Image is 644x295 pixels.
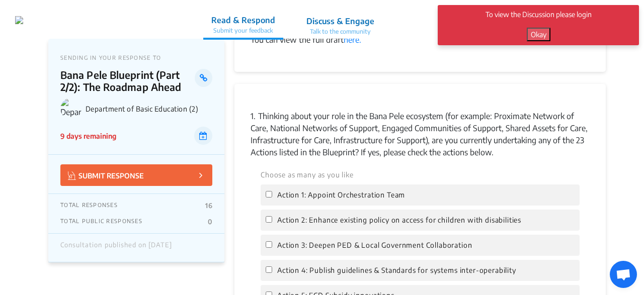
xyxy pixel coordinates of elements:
img: Department of Basic Education (2) logo [60,98,82,119]
a: here. [344,35,361,45]
p: Thinking about your role in the Bana Pele ecosystem (for example: Proximate Network of Care, Nati... [251,110,590,158]
img: Vector.jpg [68,171,76,180]
button: Okay [527,28,550,41]
span: Action 3: Deepen PED & Local Government Collaboration [277,240,472,251]
p: Bana Pele Blueprint (Part 2/2): The Roadmap Ahead [60,69,195,93]
input: Action 1: Appoint Orchestration Team [266,191,272,198]
input: Action 3: Deepen PED & Local Government Collaboration [266,241,272,248]
p: Read & Respond [211,14,275,26]
img: 2wffpoq67yek4o5dgscb6nza9j7d [15,16,23,24]
input: Action 4: Publish guidelines & Standards for systems inter-operability [266,266,272,273]
p: TOTAL PUBLIC RESPONSES [60,218,142,226]
span: Action 2: Enhance existing policy on access for children with disabilities [277,215,521,226]
label: Choose as many as you like [261,169,354,180]
p: Submit your feedback [211,26,275,35]
p: Department of Basic Education (2) [86,105,212,113]
p: Talk to the community [306,27,374,36]
div: Consultation published on [DATE] [60,241,172,254]
p: SUBMIT RESPONSE [68,169,144,181]
p: TOTAL RESPONSES [60,202,118,210]
p: 16 [205,202,212,210]
span: 1. [251,111,256,121]
button: SUBMIT RESPONSE [60,164,212,186]
p: To view the Discussion please login [450,9,626,20]
div: Open chat [610,261,637,288]
p: Discuss & Engage [306,15,374,27]
p: 0 [208,218,212,226]
span: Action 4: Publish guidelines & Standards for systems inter-operability [277,265,516,276]
p: 9 days remaining [60,131,116,141]
p: SENDING IN YOUR RESPONSE TO [60,54,212,61]
input: Action 2: Enhance existing policy on access for children with disabilities [266,216,272,223]
span: Action 1: Appoint Orchestration Team [277,189,405,201]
